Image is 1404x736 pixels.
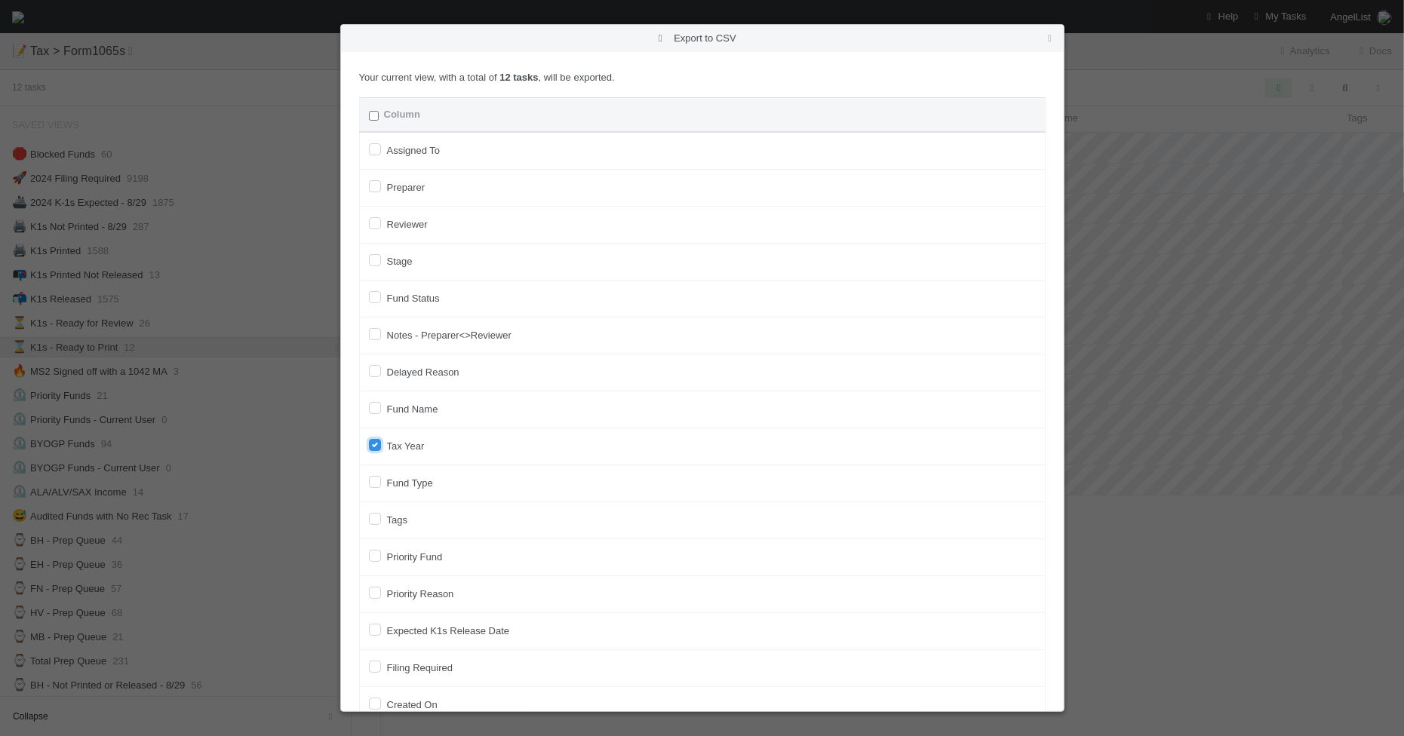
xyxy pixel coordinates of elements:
strong: 12 tasks [499,72,538,83]
p: Your current view, with a total of , will be exported. [359,70,1046,85]
label: Created On [387,696,438,714]
label: Assigned To [387,142,441,160]
label: Priority Fund [387,548,443,566]
label: Notes - Preparer<>Reviewer [387,327,512,345]
label: Priority Reason [387,585,454,603]
label: Delayed Reason [387,363,459,382]
label: Stage [387,253,413,271]
label: Fund Type [387,474,433,492]
div: Export to CSV [341,25,1064,52]
label: Tags [387,511,407,529]
label: Fund Name [387,400,438,419]
label: Filing Required [387,659,453,677]
label: Fund Status [387,290,440,308]
label: Reviewer [387,216,428,234]
label: Column [384,107,420,122]
label: Tax Year [387,437,425,455]
label: Preparer [387,179,426,197]
label: Expected K1s Release Date [387,622,510,640]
